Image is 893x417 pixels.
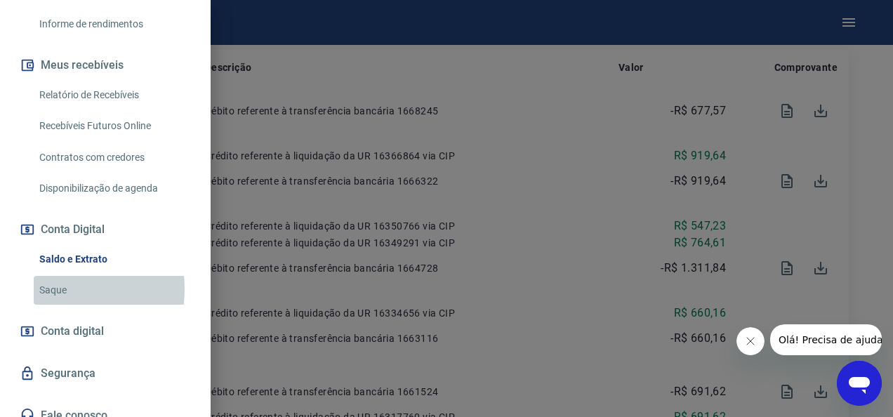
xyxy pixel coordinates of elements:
span: Conta digital [41,322,104,341]
iframe: Fechar mensagem [736,327,765,355]
button: Conta Digital [17,214,194,245]
iframe: Mensagem da empresa [770,324,882,355]
a: Conta digital [17,316,194,347]
a: Saldo e Extrato [34,245,194,274]
button: Meus recebíveis [17,50,194,81]
a: Recebíveis Futuros Online [34,112,194,140]
a: Segurança [17,358,194,389]
a: Relatório de Recebíveis [34,81,194,110]
span: Olá! Precisa de ajuda? [8,10,118,21]
a: Saque [34,276,194,305]
a: Informe de rendimentos [34,10,194,39]
a: Contratos com credores [34,143,194,172]
a: Disponibilização de agenda [34,174,194,203]
iframe: Botão para abrir a janela de mensagens [837,361,882,406]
